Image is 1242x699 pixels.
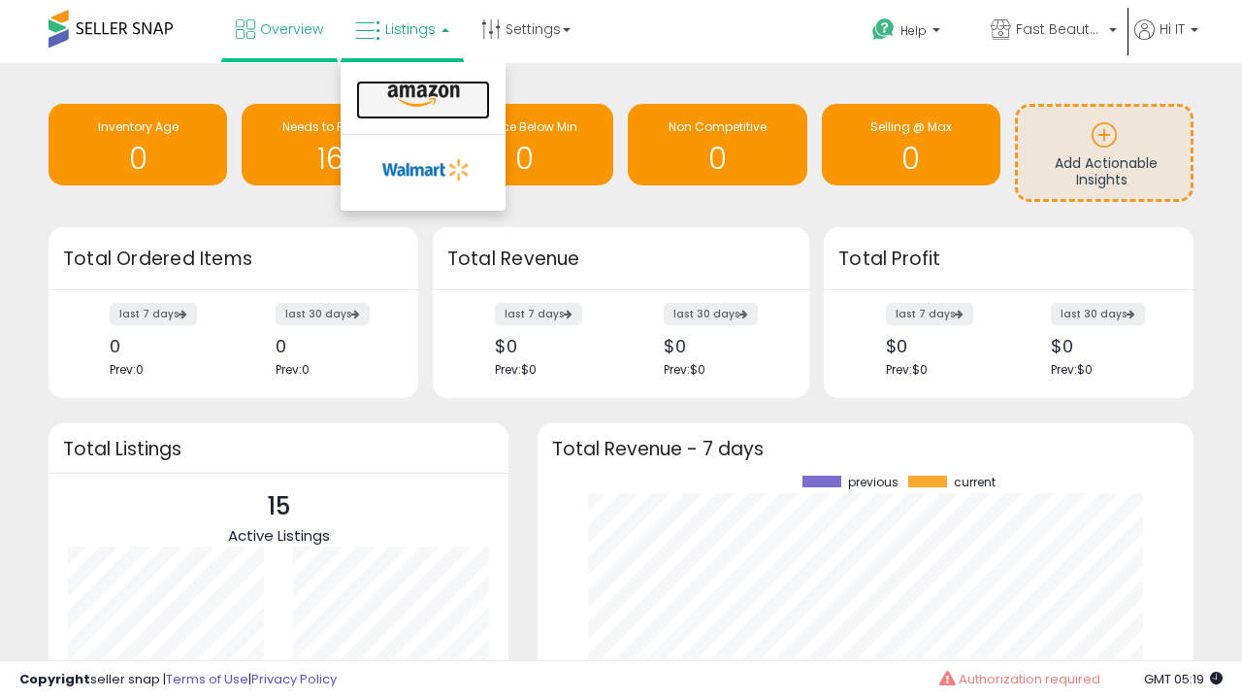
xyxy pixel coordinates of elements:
span: Prev: $0 [664,361,705,378]
h3: Total Revenue - 7 days [552,442,1179,456]
label: last 7 days [495,303,582,325]
label: last 30 days [1051,303,1145,325]
div: $0 [495,336,606,356]
span: Needs to Reprice [282,118,380,135]
label: last 7 days [110,303,197,325]
span: Prev: $0 [886,361,928,378]
a: Privacy Policy [251,670,337,688]
label: last 30 days [664,303,758,325]
a: Non Competitive 0 [628,104,806,185]
h1: 0 [444,143,604,175]
a: Needs to Reprice 16 [242,104,420,185]
label: last 30 days [276,303,370,325]
span: Prev: 0 [276,361,310,378]
h3: Total Profit [838,246,1179,273]
span: Fast Beauty ([GEOGRAPHIC_DATA]) [1016,19,1103,39]
span: Prev: $0 [1051,361,1093,378]
i: Get Help [871,17,896,42]
span: 2025-08-16 05:19 GMT [1144,670,1223,688]
p: 15 [228,488,330,525]
span: Prev: $0 [495,361,537,378]
span: Listings [385,19,436,39]
span: Active Listings [228,525,330,546]
a: Hi IT [1134,19,1198,63]
span: BB Price Below Min [471,118,577,135]
a: Inventory Age 0 [49,104,227,185]
h3: Total Ordered Items [63,246,404,273]
div: 0 [110,336,218,356]
h1: 0 [58,143,217,175]
span: current [954,476,996,489]
span: Help [900,22,927,39]
div: $0 [664,336,775,356]
a: Help [857,3,973,63]
div: $0 [886,336,995,356]
div: seller snap | | [19,671,337,689]
span: Non Competitive [669,118,767,135]
span: Overview [260,19,323,39]
a: Terms of Use [166,670,248,688]
span: Hi IT [1160,19,1185,39]
label: last 7 days [886,303,973,325]
h3: Total Listings [63,442,494,456]
h1: 0 [832,143,991,175]
h1: 16 [251,143,410,175]
a: BB Price Below Min 0 [435,104,613,185]
a: Add Actionable Insights [1018,107,1191,199]
span: previous [848,476,899,489]
span: Selling @ Max [870,118,952,135]
h3: Total Revenue [447,246,795,273]
span: Add Actionable Insights [1055,153,1158,190]
strong: Copyright [19,670,90,688]
span: Inventory Age [98,118,179,135]
div: $0 [1051,336,1160,356]
div: 0 [276,336,384,356]
a: Selling @ Max 0 [822,104,1000,185]
span: Prev: 0 [110,361,144,378]
h1: 0 [637,143,797,175]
